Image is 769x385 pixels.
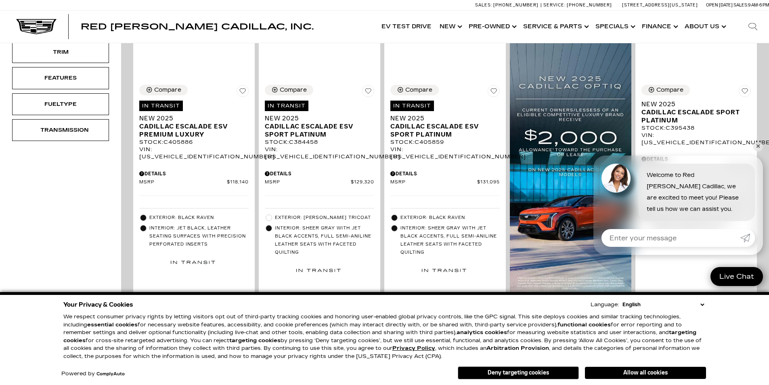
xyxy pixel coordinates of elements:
div: Stock : C405859 [390,139,500,146]
span: In Transit [265,101,308,111]
div: Stock : C395438 [641,124,751,132]
a: Finance [638,11,681,43]
a: About Us [681,11,729,43]
div: Compare [405,86,432,94]
div: Language: [591,302,619,307]
button: Save Vehicle [237,85,249,100]
a: MSRP $118,140 [139,179,249,185]
a: In TransitNew 2025Cadillac Escalade ESV Premium Luxury [139,100,249,139]
button: Compare Vehicle [139,85,188,95]
span: MSRP [139,179,227,185]
a: MSRP $131,095 [390,179,500,185]
img: In Transit Badge [422,260,466,281]
span: Cadillac Escalade ESV Sport Platinum [390,122,494,139]
strong: analytics cookies [457,329,507,336]
select: Language Select [620,301,706,309]
span: Exterior: Black Raven [149,214,249,222]
div: VIN: [US_VEHICLE_IDENTIFICATION_NUMBER] [139,146,249,160]
strong: Arbitration Provision [486,345,549,351]
a: Submit [740,229,755,247]
div: Fueltype [40,100,81,109]
span: Sales: [475,2,492,8]
div: Compare [656,86,683,94]
span: $129,320 [351,179,374,185]
span: 9 AM-6 PM [748,2,769,8]
div: TrimTrim [12,41,109,63]
a: MSRP $129,320 [265,179,374,185]
span: Open [DATE] [706,2,733,8]
span: In Transit [139,101,183,111]
div: Compare [280,86,307,94]
div: TransmissionTransmission [12,119,109,141]
img: In Transit Badge [171,252,215,273]
a: New 2025Cadillac Escalade Sport Platinum [641,100,751,124]
span: New 2025 [139,114,243,122]
button: Compare Vehicle [390,85,439,95]
div: VIN: [US_VEHICLE_IDENTIFICATION_NUMBER] [265,146,374,160]
span: Cadillac Escalade ESV Premium Luxury [139,122,243,139]
div: Search [737,11,769,43]
div: Powered by [61,371,125,377]
span: $118,140 [227,179,249,185]
span: Interior: Jet Black, Leather seating surfaces with precision perforated inserts [149,224,249,248]
p: We respect consumer privacy rights by letting visitors opt out of third-party tracking cookies an... [63,313,706,360]
span: New 2025 [390,114,494,122]
span: In Transit [390,101,434,111]
div: Welcome to Red [PERSON_NAME] Cadillac, we are excited to meet you! Please tell us how we can assi... [639,164,755,221]
button: Save Vehicle [488,85,500,100]
a: Service: [PHONE_NUMBER] [541,3,614,7]
strong: essential cookies [87,322,138,328]
span: Service: [543,2,566,8]
span: Live Chat [715,272,758,281]
span: Red [PERSON_NAME] Cadillac, Inc. [81,22,314,32]
span: MSRP [390,179,477,185]
div: Trim [40,48,81,57]
img: In Transit Badge [296,260,341,281]
a: [STREET_ADDRESS][US_STATE] [622,2,698,8]
span: MSRP [265,179,351,185]
strong: targeting cookies [63,329,696,344]
div: Pricing Details - New 2025 Cadillac Escalade ESV Sport Platinum [265,170,374,177]
button: Compare Vehicle [265,85,313,95]
span: Exterior: Black Raven [400,214,500,222]
span: Interior: Sheer Gray with Jet Black accents, Full semi-aniline leather seats with faceted quilting [275,224,374,257]
button: Save Vehicle [362,85,374,100]
a: New [436,11,465,43]
u: Privacy Policy [392,345,435,351]
div: Transmission [40,126,81,135]
div: Stock : C405886 [139,139,249,146]
a: In TransitNew 2025Cadillac Escalade ESV Sport Platinum [265,100,374,139]
img: Cadillac Dark Logo with Cadillac White Text [16,19,57,34]
button: Save Vehicle [739,85,751,100]
div: Features [40,74,81,82]
div: Pricing Details - New 2025 Cadillac Escalade ESV Premium Luxury [139,170,249,177]
div: Compare [154,86,181,94]
strong: targeting cookies [229,337,281,344]
div: Pricing Details - New 2025 Cadillac Escalade ESV Sport Platinum [390,170,500,177]
span: Cadillac Escalade ESV Sport Platinum [265,122,368,139]
span: New 2025 [265,114,368,122]
button: Deny targeting cookies [458,366,579,379]
span: [PHONE_NUMBER] [493,2,539,8]
span: Your Privacy & Cookies [63,299,133,310]
div: VIN: [US_VEHICLE_IDENTIFICATION_NUMBER] [390,146,500,160]
span: Interior: Sheer Gray with Jet Black accents, Full semi-aniline leather seats with faceted quilting [400,224,500,257]
div: VIN: [US_VEHICLE_IDENTIFICATION_NUMBER] [641,132,751,146]
a: Live Chat [710,267,763,286]
a: ComplyAuto [96,372,125,377]
strong: functional cookies [557,322,611,328]
a: In TransitNew 2025Cadillac Escalade ESV Sport Platinum [390,100,500,139]
span: Sales: [733,2,748,8]
div: FueltypeFueltype [12,93,109,115]
a: Pre-Owned [465,11,519,43]
span: Exterior: [PERSON_NAME] Tricoat [275,214,374,222]
a: Sales: [PHONE_NUMBER] [475,3,541,7]
button: Compare Vehicle [641,85,690,95]
span: Cadillac Escalade Sport Platinum [641,108,745,124]
span: $131,095 [477,179,500,185]
button: Allow all cookies [585,367,706,379]
a: Red [PERSON_NAME] Cadillac, Inc. [81,23,314,31]
img: Agent profile photo [601,164,631,193]
a: EV Test Drive [377,11,436,43]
